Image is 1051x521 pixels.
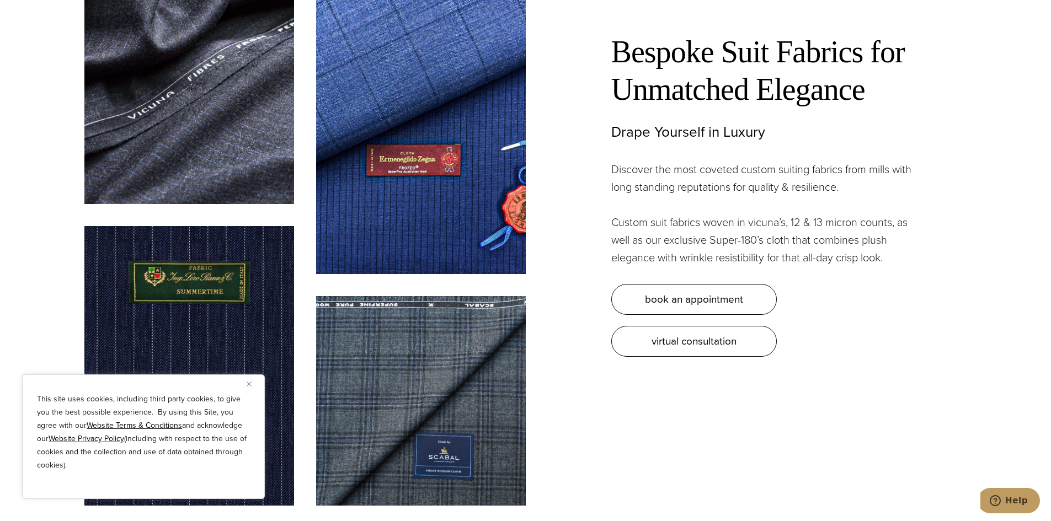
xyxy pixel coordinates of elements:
[611,123,920,141] h3: Drape Yourself in Luxury
[611,213,920,266] p: Custom suit fabrics woven in vicuna’s, 12 & 13 micron counts, as well as our exclusive Super-180’...
[247,382,252,386] img: Close
[611,284,777,315] a: book an appointment
[49,433,124,444] a: Website Privacy Policy
[652,333,737,349] span: virtual consultation
[87,420,182,431] a: Website Terms & Conditions
[980,488,1040,515] iframe: Opens a widget where you can chat to one of our agents
[247,377,260,390] button: Close
[611,160,920,196] p: Discover the most coveted custom suiting fabrics from mills with long standing reputations for qu...
[611,33,920,108] h2: Bespoke Suit Fabrics for Unmatched Elegance
[84,226,294,506] img: Loro Piana navy stripe suit fabric swatch.
[316,296,526,506] img: Scabal grey plaid suit fabric swatch.
[645,291,743,307] span: book an appointment
[37,393,250,472] p: This site uses cookies, including third party cookies, to give you the best possible experience. ...
[611,326,777,357] a: virtual consultation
